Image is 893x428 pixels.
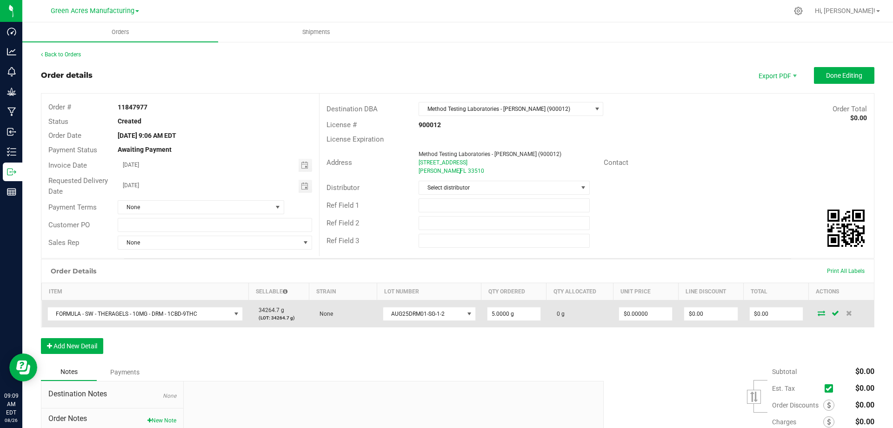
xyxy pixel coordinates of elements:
[118,117,141,125] strong: Created
[793,7,804,15] div: Manage settings
[7,187,16,197] inline-svg: Reports
[419,168,461,174] span: [PERSON_NAME]
[327,237,359,245] span: Ref Field 3
[750,307,803,320] input: 0
[327,201,359,210] span: Ref Field 1
[48,103,71,111] span: Order #
[327,121,357,129] span: License #
[118,236,300,249] span: None
[7,147,16,156] inline-svg: Inventory
[419,159,467,166] span: [STREET_ADDRESS]
[678,283,743,300] th: Line Discount
[772,385,821,392] span: Est. Tax
[814,67,874,84] button: Done Editing
[48,131,81,140] span: Order Date
[41,338,103,354] button: Add New Detail
[383,307,464,320] span: AUG25DRM01-SG-1-2
[827,268,865,274] span: Print All Labels
[48,146,97,154] span: Payment Status
[48,388,176,400] span: Destination Notes
[7,127,16,136] inline-svg: Inbound
[51,7,134,15] span: Green Acres Manufacturing
[254,307,284,313] span: 34264.7 g
[254,314,304,321] p: (LOT: 34264.7 g)
[827,210,865,247] qrcode: 11847977
[48,161,87,170] span: Invoice Date
[850,114,867,122] strong: $0.00
[487,307,540,320] input: 0
[48,307,231,320] span: FORMULA - SW - THERAGELS - 10MG - DRM - 1CBD-9THC
[4,392,18,417] p: 09:09 AM EDT
[684,307,737,320] input: 0
[327,183,360,192] span: Distributor
[327,105,378,113] span: Destination DBA
[118,132,176,139] strong: [DATE] 9:06 AM EDT
[7,47,16,56] inline-svg: Analytics
[419,102,591,115] span: Method Testing Laboratories - [PERSON_NAME] (900012)
[613,283,678,300] th: Unit Price
[419,121,441,129] strong: 900012
[827,210,865,247] img: Scan me!
[248,283,309,300] th: Sellable
[833,105,867,113] span: Order Total
[855,401,874,409] span: $0.00
[147,416,176,425] button: New Note
[7,167,16,177] inline-svg: Outbound
[828,310,842,316] span: Save Order Detail
[842,310,856,316] span: Delete Order Detail
[481,283,546,300] th: Qty Ordered
[51,267,96,275] h1: Order Details
[327,158,352,167] span: Address
[855,417,874,426] span: $0.00
[419,151,561,157] span: Method Testing Laboratories - [PERSON_NAME] (900012)
[7,27,16,36] inline-svg: Dashboard
[118,103,147,111] strong: 11847977
[48,238,79,247] span: Sales Rep
[218,22,414,42] a: Shipments
[377,283,481,300] th: Lot Number
[299,159,312,172] span: Toggle calendar
[826,72,862,79] span: Done Editing
[327,219,359,227] span: Ref Field 2
[855,384,874,393] span: $0.00
[468,168,484,174] span: 33510
[772,401,823,409] span: Order Discounts
[41,70,93,81] div: Order details
[22,22,218,42] a: Orders
[48,177,108,196] span: Requested Delivery Date
[47,307,243,321] span: NO DATA FOUND
[772,368,797,375] span: Subtotal
[163,393,176,399] span: None
[4,417,18,424] p: 08/26
[809,283,874,300] th: Actions
[48,221,90,229] span: Customer PO
[552,311,565,317] span: 0 g
[118,201,272,214] span: None
[48,203,97,211] span: Payment Terms
[48,413,176,424] span: Order Notes
[460,168,466,174] span: FL
[327,135,384,143] span: License Expiration
[419,181,577,194] span: Select distributor
[99,28,142,36] span: Orders
[299,180,312,193] span: Toggle calendar
[749,67,805,84] li: Export PDF
[9,353,37,381] iframe: Resource center
[744,283,809,300] th: Total
[290,28,343,36] span: Shipments
[97,364,153,380] div: Payments
[7,87,16,96] inline-svg: Grow
[315,311,333,317] span: None
[118,146,172,153] strong: Awaiting Payment
[309,283,377,300] th: Strain
[42,283,249,300] th: Item
[7,67,16,76] inline-svg: Monitoring
[546,283,613,300] th: Qty Allocated
[619,307,672,320] input: 0
[7,107,16,116] inline-svg: Manufacturing
[459,168,460,174] span: ,
[815,7,875,14] span: Hi, [PERSON_NAME]!
[48,117,68,126] span: Status
[772,418,823,426] span: Charges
